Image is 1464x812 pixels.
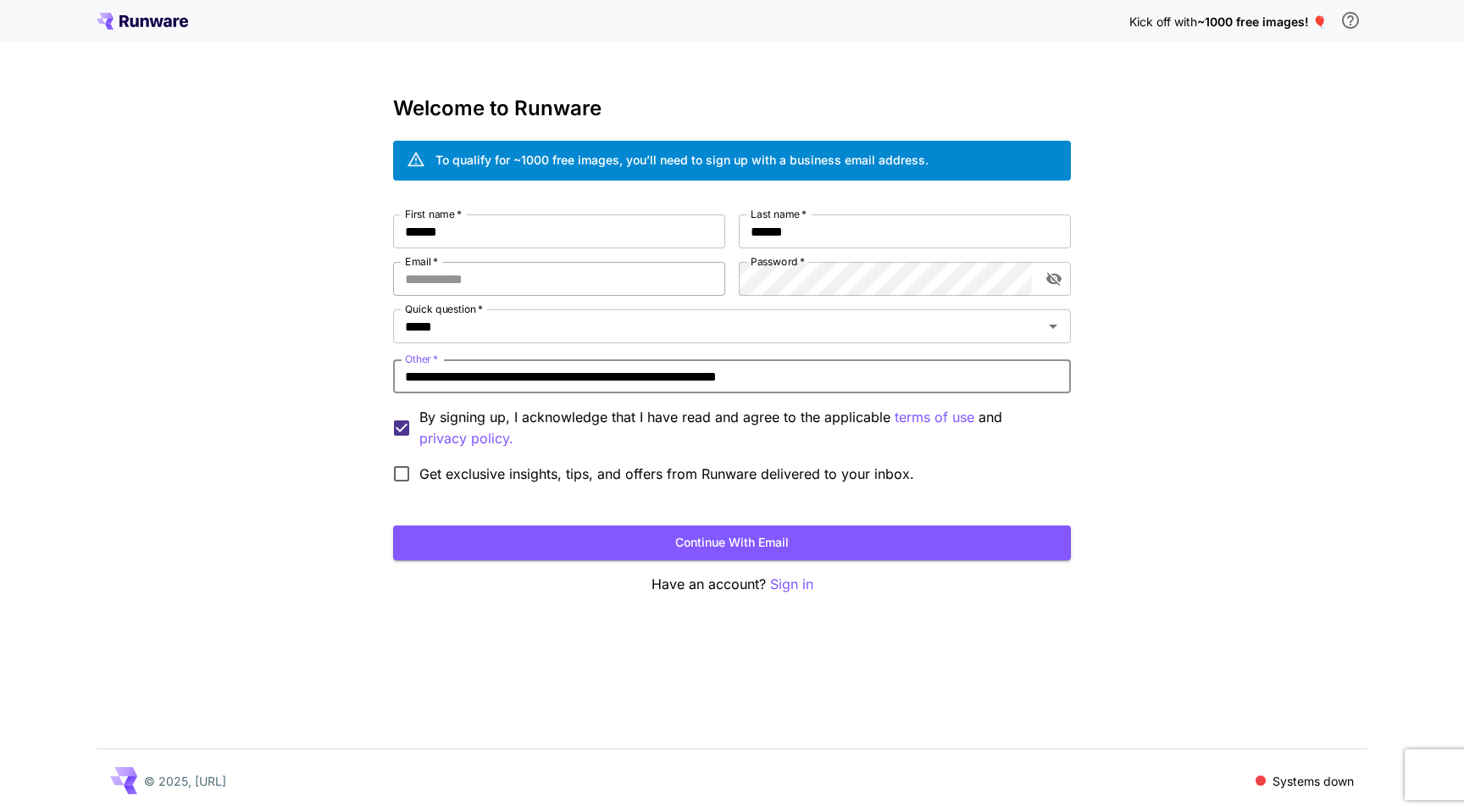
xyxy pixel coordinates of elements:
[751,254,805,269] label: Password
[405,207,462,221] label: First name
[419,464,914,484] span: Get exclusive insights, tips, and offers from Runware delivered to your inbox.
[1129,14,1197,29] span: Kick off with
[435,151,929,169] div: To qualify for ~1000 free images, you’ll need to sign up with a business email address.
[419,407,1057,449] p: By signing up, I acknowledge that I have read and agree to the applicable and
[1273,772,1354,790] p: Systems down
[895,407,974,428] button: By signing up, I acknowledge that I have read and agree to the applicable and privacy policy.
[144,772,226,790] p: © 2025, [URL]
[1197,14,1327,29] span: ~1000 free images! 🎈
[419,428,513,449] p: privacy policy.
[770,574,813,595] button: Sign in
[393,97,1071,120] h3: Welcome to Runware
[895,407,974,428] p: terms of use
[393,526,1071,560] button: Continue with email
[405,302,483,316] label: Quick question
[405,254,438,269] label: Email
[405,352,438,366] label: Other
[1041,314,1065,338] button: Open
[419,428,513,449] button: By signing up, I acknowledge that I have read and agree to the applicable terms of use and
[1334,3,1367,37] button: In order to qualify for free credit, you need to sign up with a business email address and click ...
[393,574,1071,595] p: Have an account?
[1039,264,1069,294] button: toggle password visibility
[751,207,807,221] label: Last name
